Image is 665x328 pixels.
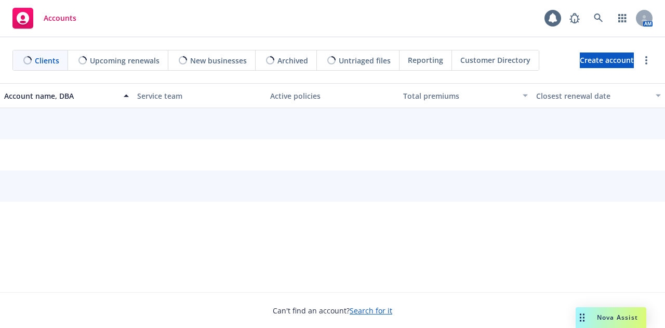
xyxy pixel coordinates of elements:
span: Accounts [44,14,76,22]
button: Closest renewal date [532,83,665,108]
span: Nova Assist [597,313,638,322]
button: Total premiums [399,83,532,108]
a: Accounts [8,4,81,33]
div: Closest renewal date [536,90,649,101]
a: more [640,54,653,67]
button: Service team [133,83,266,108]
span: Archived [277,55,308,66]
span: Upcoming renewals [90,55,159,66]
div: Account name, DBA [4,90,117,101]
a: Search for it [350,306,392,316]
a: Switch app [612,8,633,29]
a: Report a Bug [564,8,585,29]
button: Nova Assist [576,307,646,328]
div: Active policies [270,90,395,101]
div: Service team [137,90,262,101]
span: Can't find an account? [273,305,392,316]
span: Clients [35,55,59,66]
span: Reporting [408,55,443,65]
div: Drag to move [576,307,589,328]
span: Untriaged files [339,55,391,66]
a: Create account [580,53,634,68]
span: New businesses [190,55,247,66]
span: Create account [580,50,634,70]
button: Active policies [266,83,399,108]
a: Search [588,8,609,29]
span: Customer Directory [460,55,530,65]
div: Total premiums [403,90,516,101]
